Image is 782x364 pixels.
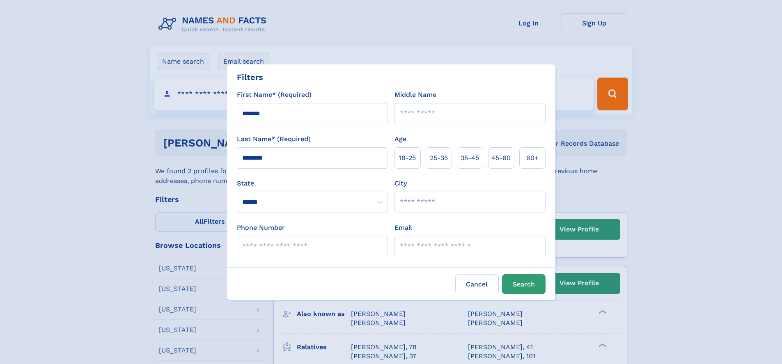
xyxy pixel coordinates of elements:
label: Email [394,223,412,233]
label: Last Name* (Required) [237,134,311,144]
label: Cancel [455,274,499,294]
label: City [394,179,407,188]
label: Middle Name [394,90,436,100]
span: 35‑45 [461,153,479,163]
div: Filters [237,71,263,83]
span: 60+ [526,153,539,163]
label: First Name* (Required) [237,90,312,100]
label: Phone Number [237,223,285,233]
label: Age [394,134,406,144]
span: 25‑35 [430,153,448,163]
span: 45‑60 [491,153,511,163]
span: 18‑25 [399,153,416,163]
button: Search [502,274,546,294]
label: State [237,179,388,188]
